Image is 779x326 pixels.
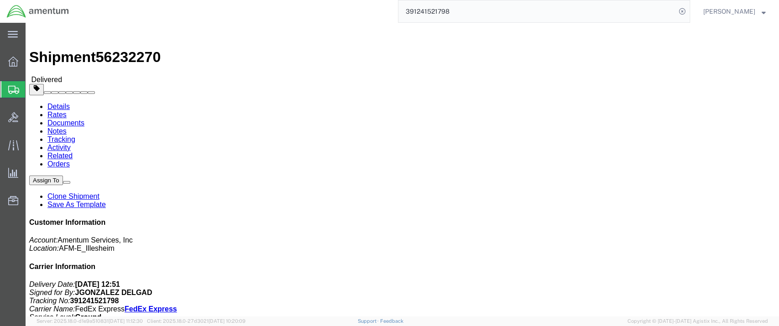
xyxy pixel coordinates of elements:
[703,6,766,17] button: [PERSON_NAME]
[37,318,143,324] span: Server: 2025.18.0-d1e9a510831
[109,318,143,324] span: [DATE] 11:12:30
[398,0,676,22] input: Search for shipment number, reference number
[6,5,69,18] img: logo
[703,6,755,16] span: Sammuel Ball
[26,23,779,316] iframe: FS Legacy Container
[147,318,246,324] span: Client: 2025.18.0-27d3021
[209,318,246,324] span: [DATE] 10:20:09
[627,317,768,325] span: Copyright © [DATE]-[DATE] Agistix Inc., All Rights Reserved
[380,318,403,324] a: Feedback
[357,318,380,324] a: Support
